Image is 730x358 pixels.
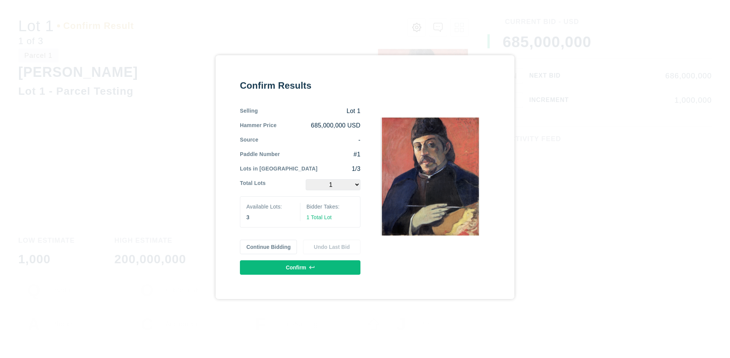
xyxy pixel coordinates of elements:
div: 3 [246,215,294,223]
div: Bidder Takes: [306,205,354,212]
button: Undo Last Bid [303,242,360,256]
div: - [259,138,360,146]
div: 1/3 [317,167,360,175]
div: Lot 1 [258,109,360,117]
button: Confirm [240,262,360,277]
span: 1 Total Lot [306,216,332,222]
div: Available Lots: [246,205,294,212]
div: #1 [280,152,360,161]
div: Selling [240,109,258,117]
div: Total Lots [240,181,266,192]
div: Confirm Results [240,81,360,94]
div: 685,000,000 USD [276,123,360,132]
div: Hammer Price [240,123,276,132]
div: Paddle Number [240,152,280,161]
div: Lots in [GEOGRAPHIC_DATA] [240,167,317,175]
button: Continue Bidding [240,242,297,256]
div: Source [240,138,259,146]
